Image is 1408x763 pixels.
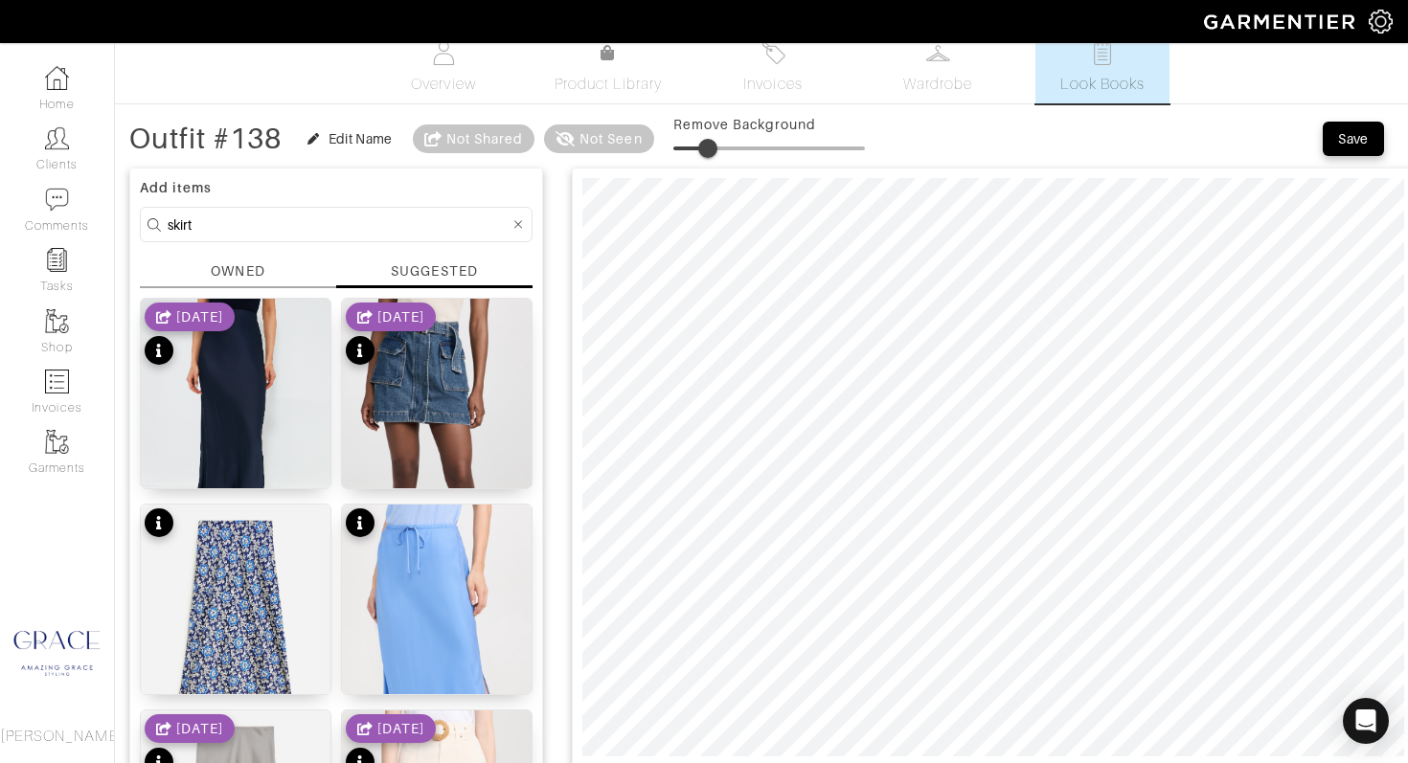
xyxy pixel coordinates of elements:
[145,303,235,370] div: See product info
[211,261,264,281] div: OWNED
[45,66,69,90] img: dashboard-icon-dbcd8f5a0b271acd01030246c82b418ddd0df26cd7fceb0bd07c9910d44c42f6.png
[1343,698,1389,744] div: Open Intercom Messenger
[673,115,865,134] div: Remove Background
[346,303,436,370] div: See product info
[446,129,524,148] div: Not Shared
[706,34,840,103] a: Invoices
[926,41,950,65] img: wardrobe-487a4870c1b7c33e795ec22d11cfc2ed9d08956e64fb3008fe2437562e282088.svg
[411,73,475,96] span: Overview
[432,41,456,65] img: basicinfo-40fd8af6dae0f16599ec9e87c0ef1c0a1fdea2edbe929e3d69a839185d80c458.svg
[346,303,436,331] div: Shared date
[176,719,223,738] div: [DATE]
[579,129,642,148] div: Not Seen
[1323,122,1384,156] button: Save
[45,126,69,150] img: clients-icon-6bae9207a08558b7cb47a8932f037763ab4055f8c8b6bfacd5dc20c3e0201464.png
[1194,5,1369,38] img: garmentier-logo-header-white-b43fb05a5012e4ada735d5af1a66efaba907eab6374d6393d1fbf88cb4ef424d.png
[176,307,223,326] div: [DATE]
[541,42,675,96] a: Product Library
[145,508,173,542] div: See product info
[141,299,330,583] img: details
[140,178,533,197] div: Add items
[45,309,69,333] img: garments-icon-b7da505a4dc4fd61783c78ac3ca0ef83fa9d6f193b1c9dc38574b1d14d53ca28.png
[45,430,69,454] img: garments-icon-b7da505a4dc4fd61783c78ac3ca0ef83fa9d6f193b1c9dc38574b1d14d53ca28.png
[346,508,375,542] div: See product info
[45,248,69,272] img: reminder-icon-8004d30b9f0a5d33ae49ab947aed9ed385cf756f9e5892f1edd6e32f2345188e.png
[129,129,283,148] div: Outfit #138
[377,307,424,326] div: [DATE]
[761,41,785,65] img: orders-27d20c2124de7fd6de4e0e44c1d41de31381a507db9b33961299e4e07d508b8c.svg
[168,213,510,236] input: Search...
[1338,129,1369,148] div: Save
[45,370,69,393] img: orders-icon-0abe47150d42831381b5fb84f609e132dff9fe21cb692f30cb5eec754e2cba89.png
[1369,10,1393,34] img: gear-icon-white-bd11855cb880d31180b6d7d6211b90ccbf57a29d726f0c71d8c61bd08dd39cc2.png
[45,188,69,212] img: comment-icon-a0a6a9ef722e966f86d9cbdc48e553b5cf19dbc54f86b18d962a5391bc8f6eb6.png
[743,73,802,96] span: Invoices
[145,303,235,331] div: Shared date
[145,714,235,743] div: Shared date
[871,34,1005,103] a: Wardrobe
[1060,73,1146,96] span: Look Books
[141,505,330,742] img: details
[903,73,972,96] span: Wardrobe
[377,719,424,738] div: [DATE]
[297,127,403,150] button: Edit Name
[346,714,436,743] div: Shared date
[1091,41,1115,65] img: todo-9ac3debb85659649dc8f770b8b6100bb5dab4b48dedcbae339e5042a72dfd3cc.svg
[1035,34,1170,103] a: Look Books
[391,261,477,281] div: SUGGESTED
[555,73,663,96] span: Product Library
[342,299,532,635] img: details
[329,129,393,148] div: Edit Name
[376,34,511,103] a: Overview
